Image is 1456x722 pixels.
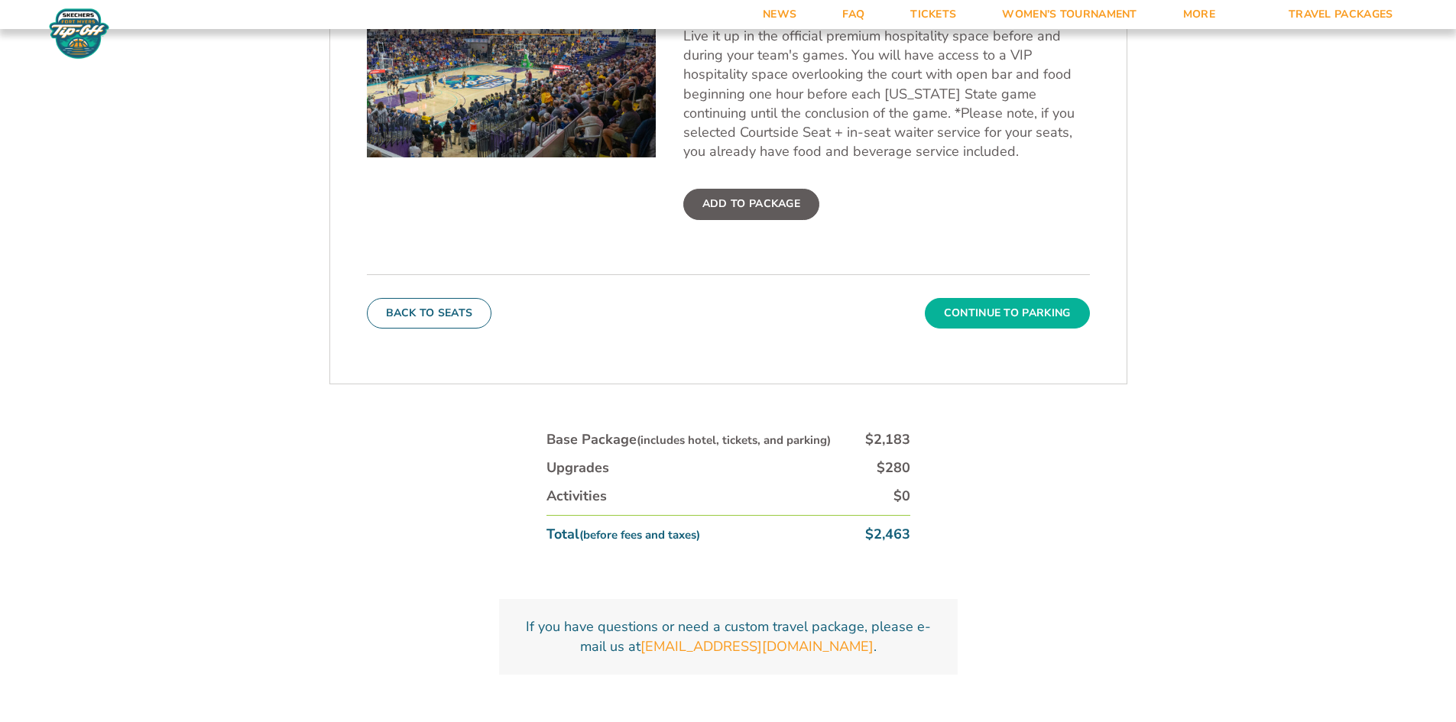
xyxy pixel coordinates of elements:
div: $280 [877,458,910,478]
div: $2,463 [865,525,910,544]
div: Activities [546,487,607,506]
small: (includes hotel, tickets, and parking) [637,432,831,448]
div: $2,183 [865,430,910,449]
button: Continue To Parking [925,298,1090,329]
a: [EMAIL_ADDRESS][DOMAIN_NAME] [640,637,874,656]
p: If you have questions or need a custom travel package, please e-mail us at . [517,617,939,656]
img: Fort Myers Tip-Off [46,8,112,60]
div: Base Package [546,430,831,449]
div: Upgrades [546,458,609,478]
div: $0 [893,487,910,506]
p: Live it up in the official premium hospitality space before and during your team's games. You wil... [683,27,1090,161]
small: (before fees and taxes) [579,527,700,542]
div: Total [546,525,700,544]
label: Add To Package [683,189,819,219]
button: Back To Seats [367,298,492,329]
